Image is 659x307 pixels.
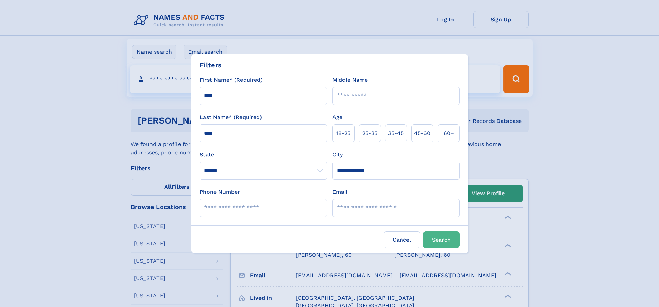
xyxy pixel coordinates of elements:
[200,60,222,70] div: Filters
[200,151,327,159] label: State
[362,129,377,137] span: 25‑35
[332,151,343,159] label: City
[200,188,240,196] label: Phone Number
[200,113,262,121] label: Last Name* (Required)
[200,76,263,84] label: First Name* (Required)
[388,129,404,137] span: 35‑45
[336,129,350,137] span: 18‑25
[332,76,368,84] label: Middle Name
[443,129,454,137] span: 60+
[414,129,430,137] span: 45‑60
[423,231,460,248] button: Search
[332,188,347,196] label: Email
[332,113,342,121] label: Age
[384,231,420,248] label: Cancel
